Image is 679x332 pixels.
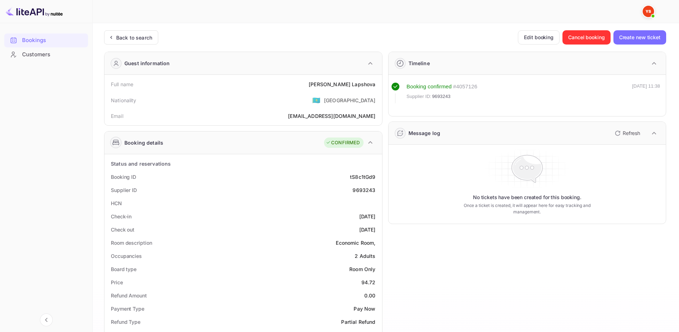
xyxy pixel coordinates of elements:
[452,202,602,215] p: Once a ticket is created, it will appear here for easy tracking and management.
[111,305,144,312] div: Payment Type
[623,129,640,137] p: Refresh
[354,305,375,312] div: Pay Now
[355,252,375,260] div: 2 Adults
[350,173,375,181] div: tS8c1tGd9
[111,226,134,233] div: Check out
[111,265,137,273] div: Board type
[408,59,430,67] div: Timeline
[111,318,140,326] div: Refund Type
[361,279,376,286] div: 94.72
[309,81,375,88] div: [PERSON_NAME] Lapshova
[643,6,654,17] img: Yandex Support
[359,226,376,233] div: [DATE]
[22,36,84,45] div: Bookings
[111,97,137,104] div: Nationality
[408,129,441,137] div: Message log
[613,30,666,45] button: Create new ticket
[632,83,660,103] div: [DATE] 11:38
[312,94,320,107] span: United States
[111,239,152,247] div: Room description
[4,33,88,47] a: Bookings
[116,34,152,41] div: Back to search
[359,213,376,220] div: [DATE]
[432,93,451,100] span: 9693243
[111,252,142,260] div: Occupancies
[336,239,375,247] div: Economic Room,
[111,213,132,220] div: Check-in
[453,83,477,91] div: # 4057126
[4,48,88,61] a: Customers
[124,59,170,67] div: Guest information
[4,48,88,62] div: Customers
[40,313,53,326] button: Collapse navigation
[288,112,375,120] div: [EMAIL_ADDRESS][DOMAIN_NAME]
[407,93,432,100] span: Supplier ID:
[111,160,171,167] div: Status and reservations
[353,186,375,194] div: 9693243
[111,173,136,181] div: Booking ID
[324,97,376,104] div: [GEOGRAPHIC_DATA]
[111,199,122,207] div: HCN
[124,139,163,146] div: Booking details
[326,139,360,146] div: CONFIRMED
[341,318,375,326] div: Partial Refund
[6,6,63,17] img: LiteAPI logo
[407,83,452,91] div: Booking confirmed
[364,292,376,299] div: 0.00
[473,194,581,201] p: No tickets have been created for this booking.
[562,30,611,45] button: Cancel booking
[111,186,137,194] div: Supplier ID
[111,279,123,286] div: Price
[349,265,375,273] div: Room Only
[111,112,123,120] div: Email
[518,30,560,45] button: Edit booking
[111,81,133,88] div: Full name
[111,292,147,299] div: Refund Amount
[22,51,84,59] div: Customers
[611,128,643,139] button: Refresh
